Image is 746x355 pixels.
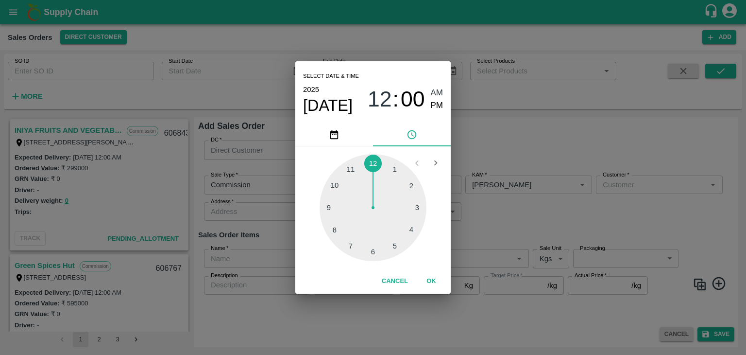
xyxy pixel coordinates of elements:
button: pick date [295,123,373,146]
span: : [393,87,399,112]
button: 2025 [303,83,319,96]
span: Select date & time [303,69,359,84]
button: AM [431,87,443,100]
button: 00 [401,87,425,112]
button: OK [416,273,447,290]
button: 12 [368,87,392,112]
button: PM [431,99,443,112]
button: Cancel [378,273,412,290]
button: pick time [373,123,451,146]
button: Open next view [426,154,445,172]
button: [DATE] [303,96,353,115]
